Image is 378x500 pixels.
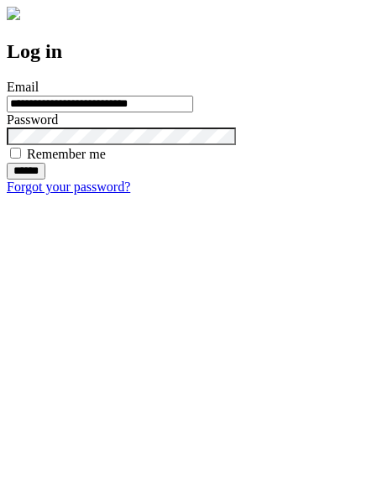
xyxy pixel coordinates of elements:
[7,7,20,20] img: logo-4e3dc11c47720685a147b03b5a06dd966a58ff35d612b21f08c02c0306f2b779.png
[7,112,58,127] label: Password
[27,147,106,161] label: Remember me
[7,180,130,194] a: Forgot your password?
[7,40,371,63] h2: Log in
[7,80,39,94] label: Email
